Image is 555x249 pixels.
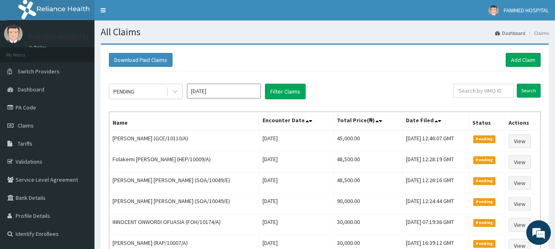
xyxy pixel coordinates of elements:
span: Pending [473,198,496,206]
span: Dashboard [18,86,44,93]
span: Pending [473,135,496,143]
input: Search [517,84,541,98]
td: [DATE] 12:24:44 GMT [402,194,469,215]
span: Pending [473,156,496,164]
input: Select Month and Year [187,84,261,98]
td: [PERSON_NAME] (GCE/10110/A) [109,130,259,152]
td: 90,000.00 [334,194,403,215]
td: [DATE] [259,130,334,152]
input: Search by HMO ID [453,84,514,98]
a: View [509,134,531,148]
a: Online [29,45,48,50]
a: View [509,197,531,211]
span: Claims [18,122,34,129]
td: 30,000.00 [334,215,403,235]
th: Actions [505,112,541,131]
td: INNOCENT ONWORDI OFUASIA (FOH/10174/A) [109,215,259,235]
img: User Image [4,25,23,43]
td: [DATE] 12:26:16 GMT [402,173,469,194]
a: View [509,176,531,190]
td: [DATE] 12:28:19 GMT [402,152,469,173]
td: [DATE] 12:46:07 GMT [402,130,469,152]
div: PENDING [113,87,134,96]
th: Total Price(₦) [334,112,403,131]
a: View [509,155,531,169]
th: Date Filed [402,112,469,131]
th: Encounter Date [259,112,334,131]
td: 45,000.00 [334,130,403,152]
li: Claims [526,30,549,37]
td: 48,500.00 [334,152,403,173]
td: [DATE] [259,152,334,173]
th: Name [109,112,259,131]
h1: All Claims [101,27,549,37]
span: FANIMED HOSPITAL [504,7,549,14]
a: View [509,218,531,232]
span: Tariffs [18,140,32,147]
td: [PERSON_NAME] [PERSON_NAME] (SOA/10049/E) [109,173,259,194]
td: [DATE] [259,215,334,235]
span: Switch Providers [18,68,60,75]
button: Download Paid Claims [109,53,173,67]
td: Folakemi [PERSON_NAME] (HEP/10009/A) [109,152,259,173]
span: Pending [473,177,496,185]
span: Pending [473,219,496,226]
img: User Image [488,5,499,16]
td: [DATE] [259,194,334,215]
button: Filter Claims [265,84,306,99]
td: [PERSON_NAME] [PERSON_NAME] (SOA/10049/E) [109,194,259,215]
td: [DATE] 07:19:36 GMT [402,215,469,235]
td: 48,500.00 [334,173,403,194]
a: Add Claim [506,53,541,67]
span: Pending [473,240,496,247]
th: Status [469,112,505,131]
a: Dashboard [495,30,525,37]
p: FANIMED HOSPITAL [29,33,90,41]
td: [DATE] [259,173,334,194]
